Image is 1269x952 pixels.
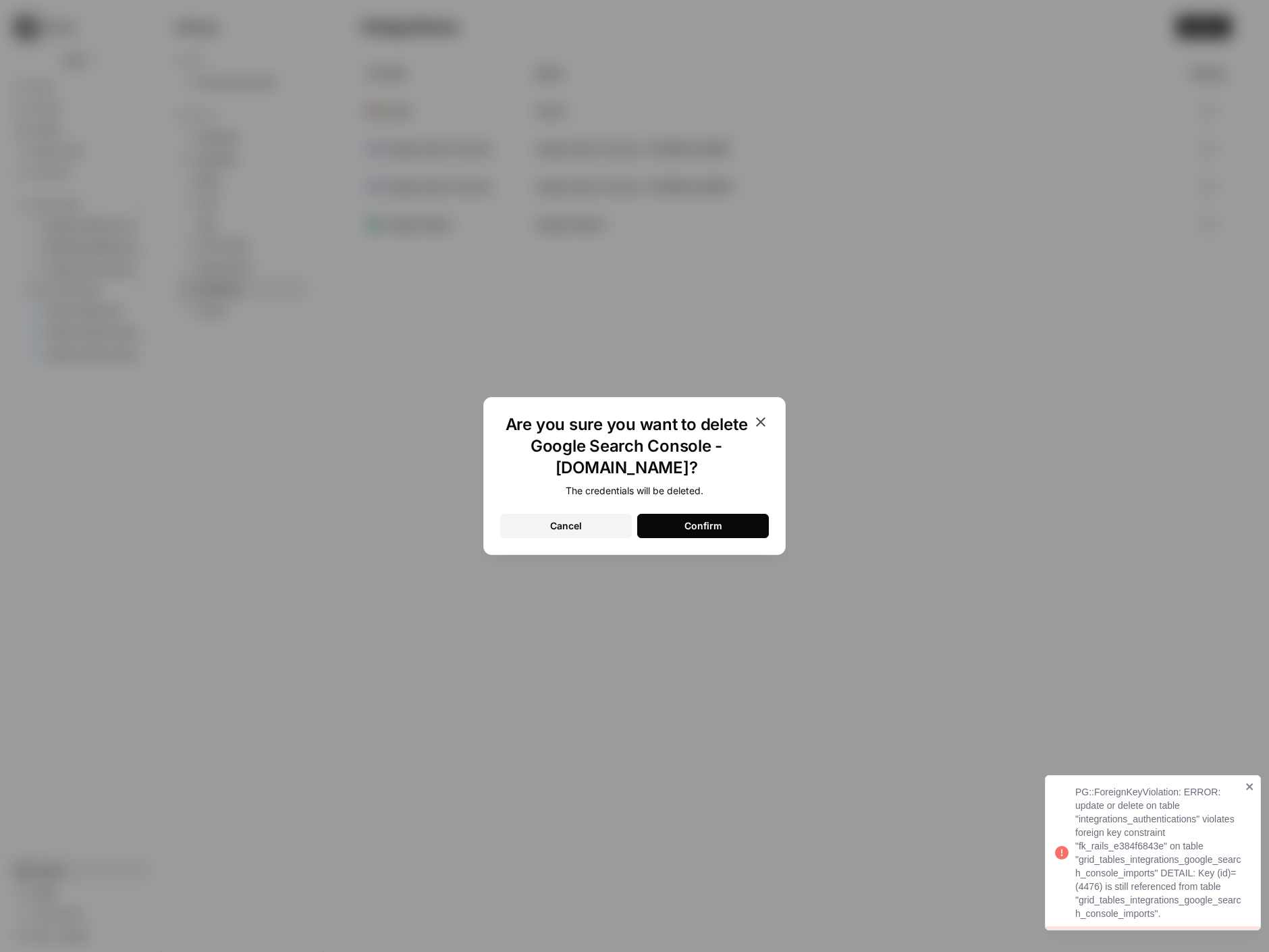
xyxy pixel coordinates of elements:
[500,514,632,538] button: Cancel
[500,484,769,498] div: The credentials will be deleted.
[1245,781,1255,792] button: close
[684,519,722,533] div: Confirm
[550,519,582,533] div: Cancel
[637,514,769,538] button: Confirm
[1075,785,1241,920] div: PG::ForeignKeyViolation: ERROR: update or delete on table "integrations_authentications" violates...
[500,414,753,479] h1: Are you sure you want to delete Google Search Console - [DOMAIN_NAME]?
